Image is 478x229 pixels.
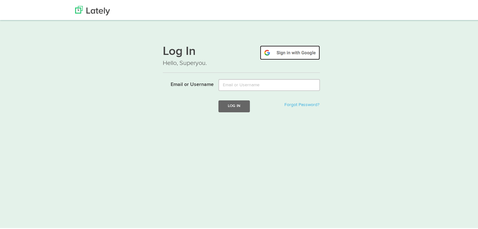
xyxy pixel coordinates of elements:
a: Forgot Password? [284,101,319,106]
input: Email or Username [218,78,320,90]
button: Log In [218,99,250,111]
img: Lately [75,5,110,14]
img: google-signin.png [260,44,320,59]
h1: Log In [163,44,320,57]
label: Email or Username [158,78,214,87]
p: Hello, Superyou. [163,57,320,67]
